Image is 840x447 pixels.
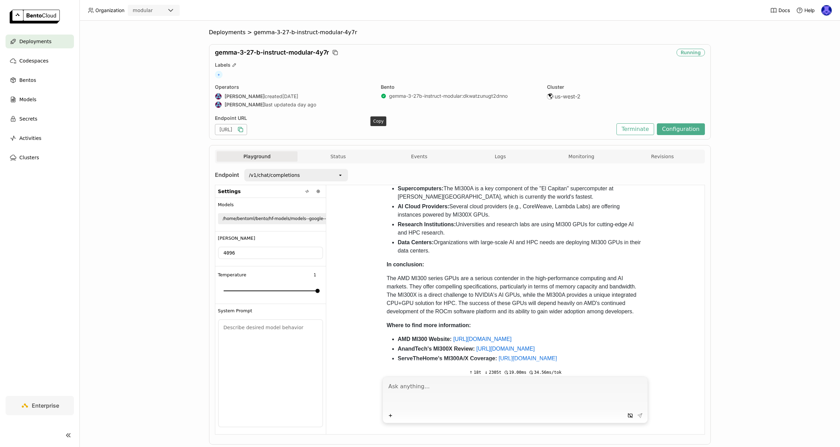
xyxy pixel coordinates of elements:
[32,402,59,409] span: Enterprise
[215,101,373,108] div: last updated
[804,7,815,13] span: Help
[215,49,329,56] span: gemma-3-27-b-instruct-modular-4y7r
[225,93,265,99] strong: [PERSON_NAME]
[6,396,74,415] a: Enterprise
[215,93,373,100] div: created
[19,37,51,46] span: Deployments
[398,239,434,245] strong: Data Centers:
[821,5,832,16] img: Newton Jain
[489,368,501,377] span: 2305t
[6,112,74,126] a: Secrets
[398,355,497,361] strong: ServeTheHome's MI300A/X Coverage:
[398,186,443,191] strong: Supercomputers:
[19,153,39,162] span: Clusters
[6,35,74,48] a: Deployments
[249,172,300,179] div: /v1/chat/completions
[622,151,703,162] button: Revisions
[499,355,557,361] a: [URL][DOMAIN_NAME]
[534,368,561,377] span: 34.56ms/tok
[215,93,221,99] img: Jiang
[10,10,60,23] img: logo
[215,171,239,178] strong: Endpoint
[474,368,481,377] span: 18t
[541,151,622,162] button: Monitoring
[778,7,790,13] span: Docs
[217,151,298,162] button: Playground
[495,153,506,160] span: Logs
[218,272,246,278] span: Temperature
[6,151,74,164] a: Clusters
[215,185,326,198] div: Settings
[19,115,37,123] span: Secrets
[215,84,373,90] div: Operators
[215,102,221,108] img: Jiang
[370,116,386,126] div: Copy
[398,184,644,201] li: The MI300A is a key component of the "El Capitan" supercomputer at [PERSON_NAME][GEOGRAPHIC_DATA]...
[218,202,234,208] span: Models
[254,29,357,36] span: gemma-3-27-b-instruct-modular-4y7r
[215,115,613,121] div: Endpoint URL
[555,93,581,100] span: us-west-2
[338,172,343,178] svg: open
[547,84,705,90] div: Cluster
[209,29,246,36] span: Deployments
[6,131,74,145] a: Activities
[215,62,705,68] div: Labels
[95,7,124,13] span: Organization
[476,346,535,352] a: [URL][DOMAIN_NAME]
[398,346,475,352] strong: AnandTech's MI300X Review:
[307,271,323,279] input: Temperature
[218,308,252,314] span: System Prompt
[381,84,539,90] div: Bento
[298,151,379,162] button: Status
[225,102,265,108] strong: [PERSON_NAME]
[19,76,36,84] span: Bentos
[770,7,790,14] a: Docs
[215,71,223,78] span: +
[6,73,74,87] a: Bentos
[215,124,247,135] div: [URL]
[389,93,508,99] a: gemma-3-27b-instruct-modular:dkwatzunugt2dnno
[19,95,36,104] span: Models
[453,336,512,342] a: [URL][DOMAIN_NAME]
[398,238,644,255] li: Organizations with large-scale AI and HPC needs are deploying MI300 GPUs in their data centers.
[19,134,41,142] span: Activities
[677,49,705,56] div: Running
[388,413,393,418] svg: Plus
[209,29,711,36] nav: Breadcrumbs navigation
[398,202,644,219] li: Several cloud providers (e.g., CoreWeave, Lambda Labs) are offering instances powered by MI300X G...
[387,274,644,316] p: The AMD MI300 series GPUs are a serious contender in the high-performance computing and AI market...
[387,322,471,328] strong: Where to find more information:
[6,93,74,106] a: Models
[218,236,255,241] span: [PERSON_NAME]
[398,336,452,342] strong: AMD MI300 Website:
[246,29,254,36] span: >
[293,102,316,108] span: a day ago
[796,7,815,14] div: Help
[19,57,48,65] span: Codespaces
[379,151,460,162] button: Events
[398,221,456,227] strong: Research Institutions:
[133,7,153,14] div: modular
[223,215,489,222] div: /home/bentoml/bento/hf-models/models--google--gemma-3-27b-it/snapshots/005ad3404e59d6023443cb575d...
[153,7,154,14] input: Selected modular.
[398,203,449,209] strong: AI Cloud Providers:
[398,220,644,237] li: Universities and research labs are using MI300 GPUs for cutting-edge AI and HPC research.
[616,123,654,135] button: Terminate
[657,123,705,135] button: Configuration
[387,261,424,267] strong: In conclusion:
[6,54,74,68] a: Codespaces
[282,93,298,99] span: [DATE]
[509,368,527,377] span: 19.00ms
